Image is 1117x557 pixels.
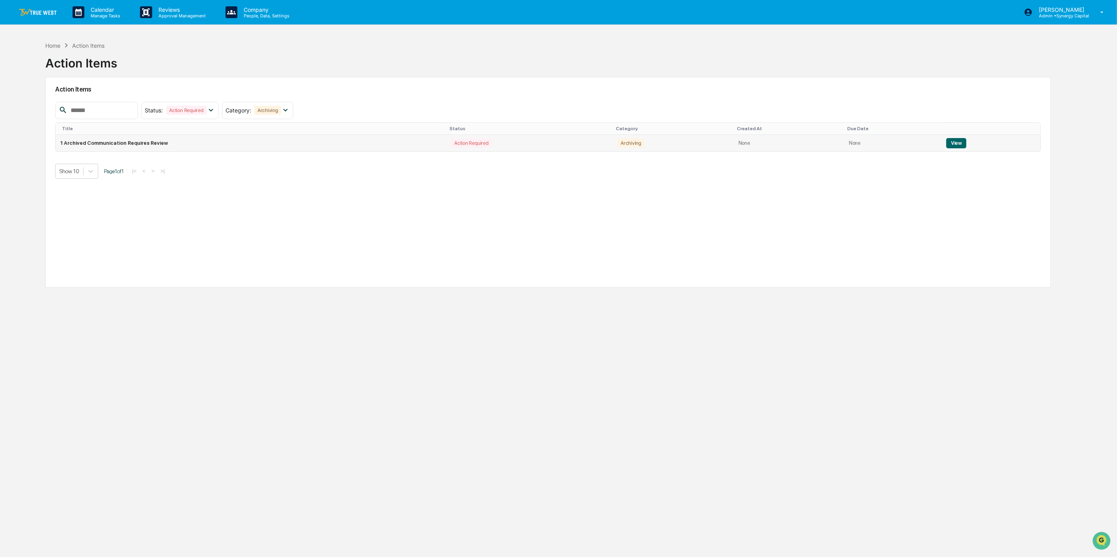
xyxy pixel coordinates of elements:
div: Action Items [72,42,104,49]
button: See all [122,86,144,95]
a: 🗄️Attestations [54,137,101,151]
span: Preclearance [16,140,51,148]
span: Page 1 of 1 [104,168,124,174]
span: Data Lookup [16,155,50,163]
button: < [140,168,148,174]
button: >| [158,168,167,174]
h2: Action Items [55,86,1041,93]
div: Action Required [451,138,491,148]
p: Company [237,6,293,13]
a: 🔎Data Lookup [5,152,53,166]
img: Cameron Burns [8,100,21,112]
div: 🔎 [8,156,14,162]
p: Admin • Synergy Capital [1033,13,1089,19]
td: None [844,135,942,151]
span: Attestations [65,140,98,148]
td: None [734,135,844,151]
div: Status [449,126,610,131]
div: Archiving [617,138,644,148]
p: How can we help? [8,17,144,29]
button: Start new chat [134,63,144,72]
div: Start new chat [27,60,129,68]
p: Reviews [152,6,210,13]
div: 🖐️ [8,141,14,147]
img: 1746055101610-c473b297-6a78-478c-a979-82029cc54cd1 [16,108,22,114]
span: [PERSON_NAME] [24,107,64,114]
input: Clear [21,36,130,44]
p: [PERSON_NAME] [1033,6,1089,13]
button: > [149,168,157,174]
p: Manage Tasks [84,13,124,19]
span: [DATE] [70,107,86,114]
p: Approval Management [152,13,210,19]
td: 1 Archived Communication Requires Review [56,135,446,151]
span: • [65,107,68,114]
div: Home [45,42,60,49]
div: Due Date [847,126,938,131]
img: logo [19,9,57,16]
button: View [946,138,966,148]
p: Calendar [84,6,124,13]
div: Category [616,126,731,131]
div: Past conversations [8,88,50,94]
div: Created At [737,126,841,131]
div: Action Items [45,50,117,70]
a: Powered byPylon [56,174,95,180]
span: Pylon [78,174,95,180]
span: Category : [226,107,251,114]
div: Archiving [254,106,281,115]
iframe: Open customer support [1092,531,1113,552]
img: 1746055101610-c473b297-6a78-478c-a979-82029cc54cd1 [8,60,22,75]
a: 🖐️Preclearance [5,137,54,151]
div: Action Required [166,106,206,115]
a: View [946,140,966,146]
div: Title [62,126,443,131]
p: People, Data, Settings [237,13,293,19]
span: Status : [145,107,163,114]
div: 🗄️ [57,141,63,147]
button: |< [130,168,139,174]
div: We're available if you need us! [27,68,100,75]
